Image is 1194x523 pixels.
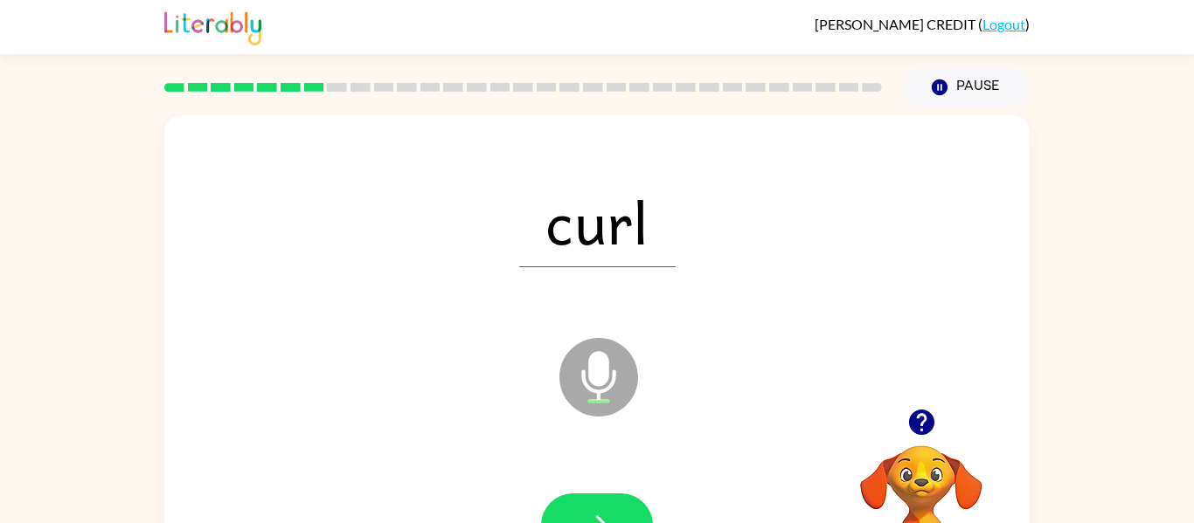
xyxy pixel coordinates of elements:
div: ( ) [815,16,1030,32]
button: Pause [903,67,1030,107]
img: Literably [164,7,261,45]
span: [PERSON_NAME] CREDIT [815,16,978,32]
span: curl [519,176,676,267]
a: Logout [982,16,1025,32]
